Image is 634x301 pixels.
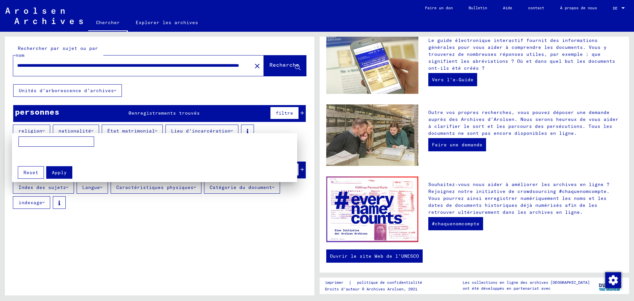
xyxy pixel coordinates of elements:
button: Reset [18,166,44,179]
img: Modifier le consentement [605,272,621,288]
span: Apply [52,169,67,175]
button: Apply [46,166,72,179]
span: Reset [23,169,38,175]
